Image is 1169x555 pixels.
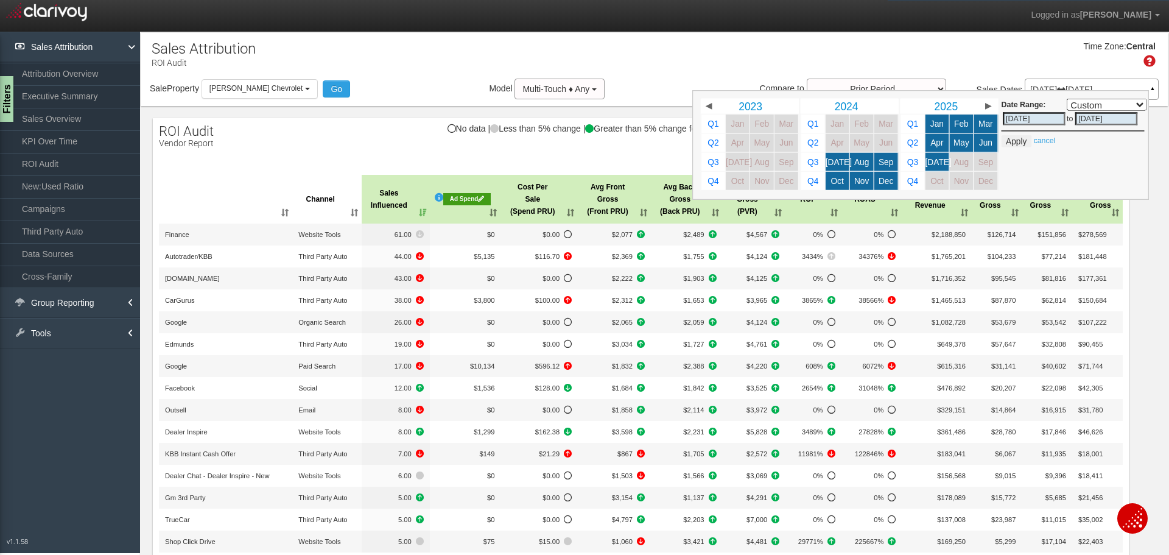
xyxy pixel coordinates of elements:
[937,450,966,458] span: $183,041
[507,360,572,372] span: +130.07
[165,297,195,304] span: CarGurus
[726,157,752,166] span: [DATE]
[848,272,896,285] span: No Data to compare%
[991,384,1016,392] span: $20,207
[901,172,925,190] a: Q4
[731,138,744,147] span: Apr
[848,294,896,306] span: -3389%
[801,153,825,171] a: Q3
[165,450,236,458] span: KBB Instant Cash Offer
[474,297,494,304] span: $3,800
[754,157,769,166] span: Aug
[657,316,717,328] span: +954
[1042,406,1066,414] span: $16,915
[830,176,843,185] span: Oct
[848,448,896,460] span: -111715%
[954,176,969,185] span: Nov
[874,115,898,133] a: Mar
[584,294,645,306] span: +792
[1022,1,1169,30] a: Logged in as[PERSON_NAME]
[657,404,717,416] span: +829
[826,157,852,166] span: [DATE]
[298,428,340,436] span: Website Tools
[298,362,335,370] span: Paid Search
[907,157,918,166] span: Q3
[507,404,572,416] span: No Data to compare
[774,172,798,190] a: Dec
[1126,41,1156,53] div: Central
[925,153,949,171] a: [DATE]
[507,426,572,438] span: -23.20
[934,100,958,112] span: 2025
[368,316,424,328] span: -11.00
[729,404,780,416] span: +979
[474,384,494,392] span: $1,536
[33,71,43,80] img: tab_domain_overview_orange.svg
[755,119,770,129] span: Feb
[750,153,774,171] a: Aug
[298,297,347,304] span: Third Party Auto
[826,153,849,171] a: [DATE]
[801,115,825,133] a: Q1
[507,272,572,285] span: No Data to compare
[750,172,774,190] a: Nov
[850,115,874,133] a: Feb
[907,138,918,147] span: Q2
[1042,319,1066,326] span: $53,542
[514,79,605,99] button: Multi-Touch ♦ Any
[807,138,818,147] span: Q2
[1042,450,1066,458] span: $11,935
[368,382,424,394] span: +2.00
[848,338,896,350] span: No Data to compare%
[930,119,944,129] span: Jan
[807,176,818,185] span: Q4
[874,133,898,152] a: Jun
[159,124,214,139] span: ROI Audit
[706,102,712,110] span: ◀
[854,138,869,147] span: May
[854,176,869,185] span: Nov
[954,157,969,166] span: Aug
[701,153,725,171] a: Q3
[801,172,825,190] a: Q4
[1042,297,1066,304] span: $62,814
[801,133,825,152] a: Q2
[1037,231,1066,238] span: $151,856
[362,175,430,224] th: Sales Influenced: activate to sort column ascending
[901,115,925,133] a: Q1
[979,138,992,147] span: Jun
[774,115,798,133] a: Mar
[879,157,893,166] span: Sep
[152,53,256,69] p: ROI Audit
[153,124,1129,145] div: No data | Less than 5% change | Greater than 5% change for the better | Greater than 5% change fo...
[292,175,362,224] th: Channel: activate to sort column ascending
[850,133,874,152] a: May
[584,272,645,285] span: +544
[368,426,424,438] span: +1.00
[165,341,194,348] span: Edmunds
[937,341,966,348] span: $649,378
[209,84,303,93] span: [PERSON_NAME] Chevrolet
[159,139,214,148] p: Vendor Report
[298,231,340,238] span: Website Tools
[792,448,835,460] span: -3160%
[830,138,843,147] span: Apr
[879,119,893,129] span: Mar
[937,428,966,436] span: $361,486
[731,176,744,185] span: Oct
[988,231,1016,238] span: $126,714
[470,362,494,370] span: $10,134
[932,253,966,260] span: $1,765,201
[584,338,645,350] span: +1547
[754,138,770,147] span: May
[925,172,949,190] a: Oct
[1078,253,1107,260] span: $181,448
[578,175,651,224] th: Avg FrontGross (Front PRU): activate to sort column ascending
[848,426,896,438] span: +4677%
[121,71,131,80] img: tab_keywords_by_traffic_grey.svg
[657,338,717,350] span: +684
[507,294,572,306] span: +22.45
[729,294,780,306] span: +1432
[1042,275,1066,282] span: $81,816
[925,157,952,166] span: [DATE]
